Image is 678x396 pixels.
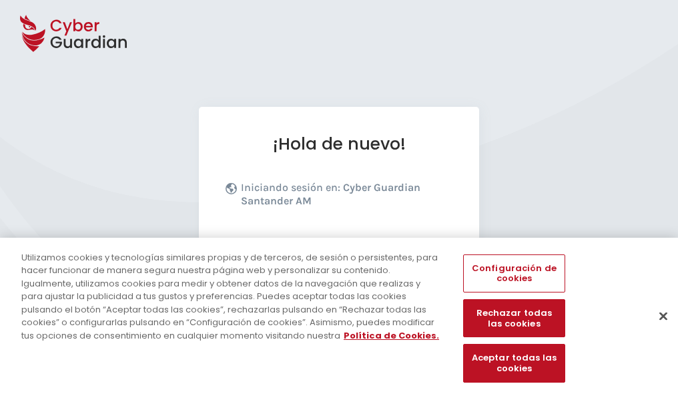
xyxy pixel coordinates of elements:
[463,254,565,292] button: Configuración de cookies, Abre el cuadro de diálogo del centro de preferencias.
[463,345,565,383] button: Aceptar todas las cookies
[226,134,452,154] h1: ¡Hola de nuevo!
[241,181,449,214] p: Iniciando sesión en:
[344,329,439,342] a: Más información sobre su privacidad, se abre en una nueva pestaña
[241,181,420,207] b: Cyber Guardian Santander AM
[463,300,565,338] button: Rechazar todas las cookies
[21,251,443,343] div: Utilizamos cookies y tecnologías similares propias y de terceros, de sesión o persistentes, para ...
[649,301,678,331] button: Cerrar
